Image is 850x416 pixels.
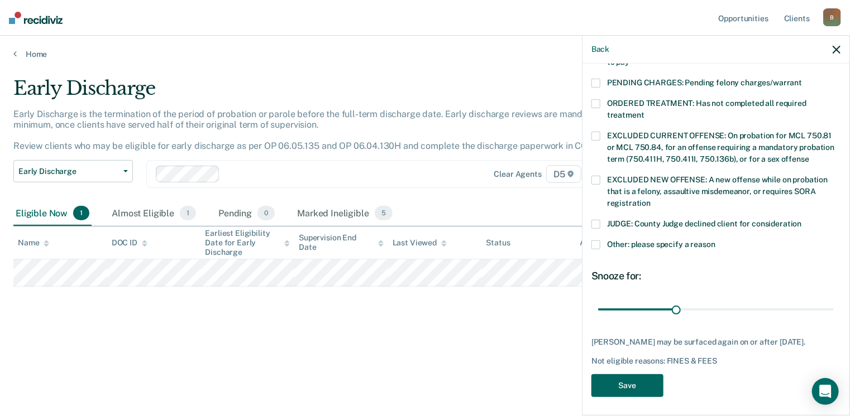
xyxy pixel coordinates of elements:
[591,45,609,54] button: Back
[591,374,663,397] button: Save
[295,201,395,226] div: Marked Ineligible
[73,206,89,220] span: 1
[607,219,802,228] span: JUDGE: County Judge declined client for consideration
[591,270,841,282] div: Snooze for:
[546,165,581,183] span: D5
[607,99,806,119] span: ORDERED TREATMENT: Has not completed all required treatment
[812,378,839,405] div: Open Intercom Messenger
[180,206,196,220] span: 1
[823,8,841,26] div: B
[13,201,92,226] div: Eligible Now
[607,131,834,163] span: EXCLUDED CURRENT OFFENSE: On probation for MCL 750.81 or MCL 750.84, for an offense requiring a m...
[375,206,393,220] span: 5
[494,170,542,179] div: Clear agents
[18,167,119,176] span: Early Discharge
[13,77,651,109] div: Early Discharge
[393,238,447,248] div: Last Viewed
[216,201,277,226] div: Pending
[112,238,147,248] div: DOC ID
[13,49,837,59] a: Home
[591,356,841,366] div: Not eligible reasons: FINES & FEES
[109,201,198,226] div: Almost Eligible
[607,78,802,87] span: PENDING CHARGES: Pending felony charges/warrant
[18,238,49,248] div: Name
[13,109,614,152] p: Early Discharge is the termination of the period of probation or parole before the full-term disc...
[205,229,290,257] div: Earliest Eligibility Date for Early Discharge
[486,238,510,248] div: Status
[299,233,384,252] div: Supervision End Date
[9,12,63,24] img: Recidiviz
[591,337,841,347] div: [PERSON_NAME] may be surfaced again on or after [DATE].
[580,238,632,248] div: Assigned to
[607,240,715,249] span: Other: please specify a reason
[257,206,275,220] span: 0
[607,175,828,207] span: EXCLUDED NEW OFFENSE: A new offense while on probation that is a felony, assaultive misdemeanor, ...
